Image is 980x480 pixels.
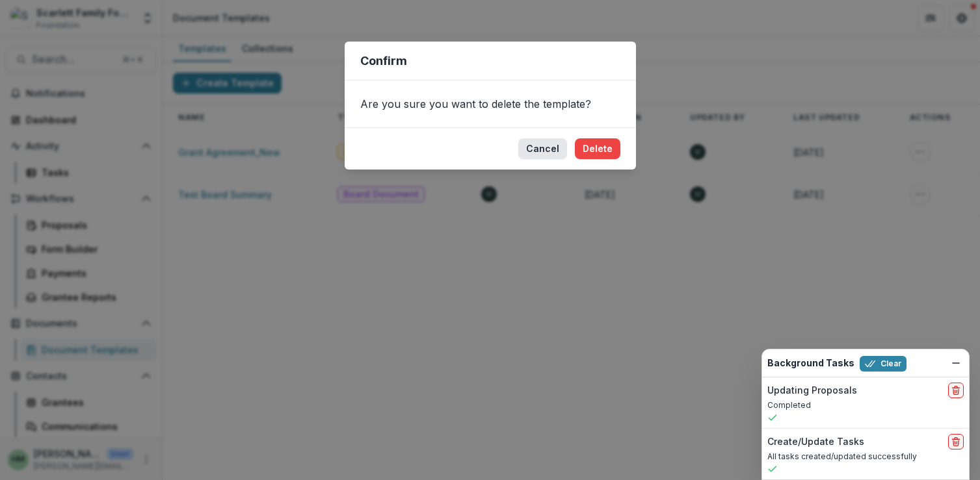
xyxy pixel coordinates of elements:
[948,383,964,398] button: delete
[767,358,854,369] h2: Background Tasks
[767,385,857,396] h2: Updating Proposals
[345,81,636,127] div: Are you sure you want to delete the template?
[767,399,964,411] p: Completed
[860,356,907,372] button: Clear
[575,138,620,159] button: Delete
[345,42,636,81] header: Confirm
[767,451,964,462] p: All tasks created/updated successfully
[948,434,964,449] button: delete
[767,436,864,448] h2: Create/Update Tasks
[948,355,964,371] button: Dismiss
[518,138,567,159] button: Cancel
